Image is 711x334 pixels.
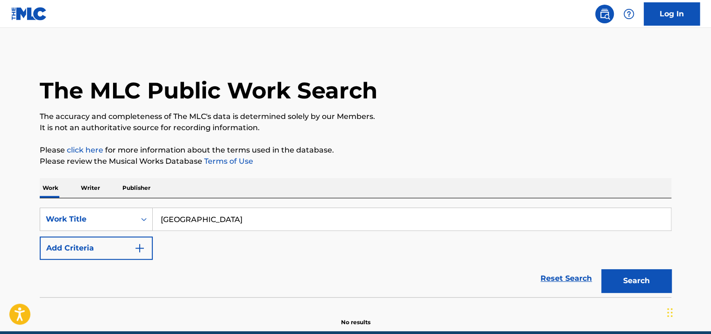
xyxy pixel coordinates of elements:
[40,111,671,122] p: The accuracy and completeness of The MLC's data is determined solely by our Members.
[644,2,700,26] a: Log In
[40,237,153,260] button: Add Criteria
[67,146,103,154] a: click here
[667,299,673,327] div: Drag
[601,269,671,292] button: Search
[536,268,597,289] a: Reset Search
[46,214,130,225] div: Work Title
[40,77,377,104] h1: The MLC Public Work Search
[134,243,145,254] img: 9d2ae6d4665cec9f34b9.svg
[40,145,671,156] p: Please for more information about the terms used in the database.
[40,178,61,198] p: Work
[40,122,671,133] p: It is not an authoritative source for recording information.
[599,8,610,20] img: search
[619,5,638,23] div: Help
[202,157,253,166] a: Terms of Use
[664,289,711,334] iframe: Chat Widget
[11,7,47,21] img: MLC Logo
[120,178,153,198] p: Publisher
[40,156,671,167] p: Please review the Musical Works Database
[595,5,614,23] a: Public Search
[341,307,370,327] p: No results
[40,208,671,297] form: Search Form
[78,178,103,198] p: Writer
[623,8,634,20] img: help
